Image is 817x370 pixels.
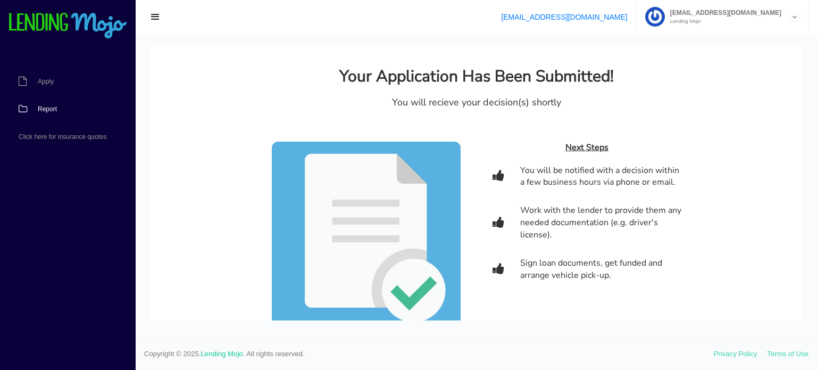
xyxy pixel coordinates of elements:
span: Report [38,106,57,112]
div: Next Steps [343,95,531,108]
a: [EMAIL_ADDRESS][DOMAIN_NAME] [501,13,627,21]
a: Privacy Policy [714,350,757,358]
h2: Your Application Has Been Submitted! [189,21,464,39]
a: Terms of Use [767,350,808,358]
a: Lending Mojo [201,350,243,358]
div: Sign loan documents, get funded and arrange vehicle pick-up. [370,211,531,235]
small: Lending Mojo [665,19,781,24]
span: [EMAIL_ADDRESS][DOMAIN_NAME] [665,10,781,16]
img: app-completed.png [122,95,311,283]
span: Click here for insurance quotes [19,134,106,140]
div: Work with the lender to provide them any needed documentation (e.g. driver's license). [370,158,531,195]
span: Apply [38,78,54,85]
img: logo-small.png [8,13,128,39]
img: Profile image [645,7,665,27]
span: Copyright © 2025. . All rights reserved. [144,349,714,359]
div: You will recieve your decision(s) shortly [130,50,523,63]
span: You will be notified with a decision within a few business hours via phone or email. [370,118,531,143]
